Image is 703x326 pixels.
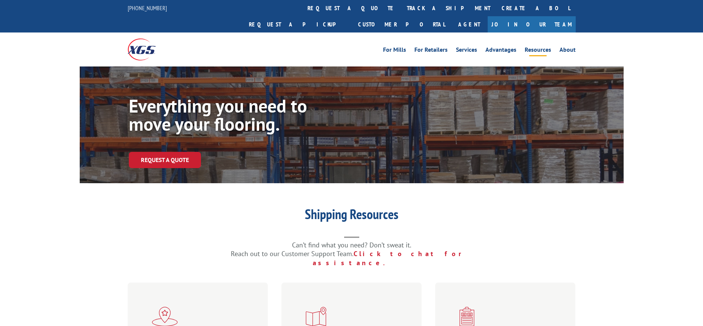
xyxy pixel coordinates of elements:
[485,47,516,55] a: Advantages
[201,241,503,267] p: Can’t find what you need? Don’t sweat it. Reach out to our Customer Support Team.
[451,16,488,32] a: Agent
[129,152,201,168] a: Request a Quote
[201,207,503,225] h1: Shipping Resources
[129,97,355,137] h1: Everything you need to move your flooring.
[383,47,406,55] a: For Mills
[456,47,477,55] a: Services
[352,16,451,32] a: Customer Portal
[243,16,352,32] a: Request a pickup
[559,47,576,55] a: About
[525,47,551,55] a: Resources
[414,47,448,55] a: For Retailers
[128,4,167,12] a: [PHONE_NUMBER]
[488,16,576,32] a: Join Our Team
[313,249,472,267] a: Click to chat for assistance.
